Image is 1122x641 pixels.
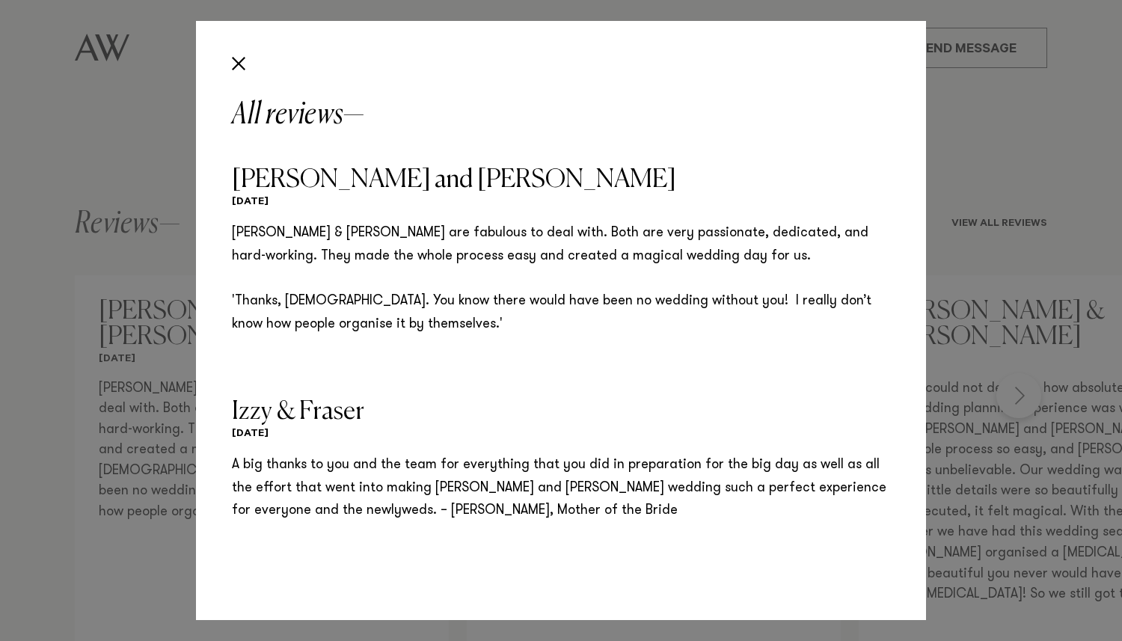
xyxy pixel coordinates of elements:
[232,222,890,336] p: [PERSON_NAME] & [PERSON_NAME] are fabulous to deal with. Both are very passionate, dedicated, and...
[232,168,890,193] h3: [PERSON_NAME] and [PERSON_NAME]
[226,51,251,76] button: Close
[232,399,890,425] h3: Izzy & Fraser
[232,454,890,522] p: A big thanks to you and the team for everything that you did in preparation for the big day as we...
[232,428,890,442] h6: [DATE]
[232,196,890,210] h6: [DATE]
[232,100,890,130] h2: All reviews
